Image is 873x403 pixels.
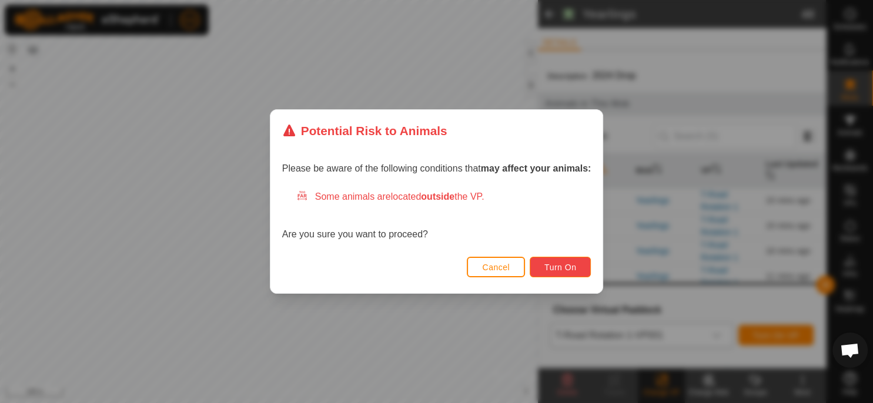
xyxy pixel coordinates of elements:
button: Cancel [467,257,525,277]
button: Turn On [530,257,591,277]
div: Are you sure you want to proceed? [282,190,591,241]
span: Cancel [482,263,510,272]
span: Turn On [544,263,576,272]
span: located the VP. [391,192,484,201]
strong: may affect your animals: [481,163,591,173]
strong: outside [421,192,454,201]
div: Open chat [832,333,868,368]
div: Some animals are [296,190,591,204]
span: Please be aware of the following conditions that [282,163,591,173]
div: Potential Risk to Animals [282,122,447,140]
